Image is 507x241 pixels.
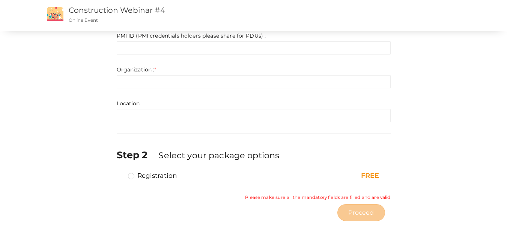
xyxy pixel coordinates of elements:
[69,6,165,15] a: Construction Webinar #4
[158,149,279,161] label: Select your package options
[47,7,63,21] img: event2.png
[69,17,322,23] p: Online Event
[348,208,374,217] span: Proceed
[305,171,379,181] div: FREE
[337,204,385,221] button: Proceed
[245,194,390,200] small: Please make sure all the mandatory fields are filled and are valid
[117,148,157,162] label: Step 2
[117,32,266,39] label: PMI ID (PMI credentials holders please share for PDUs) :
[128,171,177,180] label: Registration
[117,100,143,107] label: Location :
[117,66,156,73] label: Organization :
